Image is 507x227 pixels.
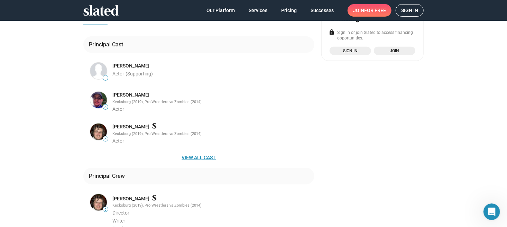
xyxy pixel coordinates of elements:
a: Joinfor free [348,4,391,17]
span: 5 [103,137,108,141]
img: Vince Ruffalo [90,92,107,108]
div: Principal Cast [89,41,126,48]
img: Cody Knotts [90,124,107,140]
div: Kecksburg (2019), Pro Wrestlers vs Zombies (2014) [112,203,313,208]
span: Successes [311,4,334,17]
a: Sign in [330,47,371,55]
span: 6 [103,105,108,109]
div: Principal Crew [89,172,128,180]
span: Actor [112,138,124,144]
a: [PERSON_NAME] [112,92,149,98]
span: Actor [112,71,124,76]
div: Sign in or join Slated to access financing opportunities. [330,30,415,41]
img: Ray Wade [90,63,107,79]
div: Kecksburg (2019), Pro Wrestlers vs Zombies (2014) [112,131,313,137]
a: Sign in [396,4,424,17]
span: Actor [112,106,124,112]
span: View all cast [89,151,309,164]
a: Services [243,4,273,17]
span: Join [378,47,411,54]
button: View all cast [83,151,314,164]
span: Join [353,4,386,17]
span: Pricing [281,4,297,17]
span: 5 [103,208,108,212]
a: Join [374,47,415,55]
a: [PERSON_NAME] [112,124,149,130]
span: — [103,76,108,80]
span: Services [249,4,267,17]
a: [PERSON_NAME] [112,196,149,202]
a: [PERSON_NAME] [112,63,149,69]
span: for free [364,4,386,17]
span: Sign in [334,47,367,54]
span: Our Platform [206,4,235,17]
a: Successes [305,4,339,17]
span: Sign in [401,4,418,16]
span: (Supporting) [126,71,153,76]
a: Pricing [276,4,302,17]
div: Kecksburg (2019), Pro Wrestlers vs Zombies (2014) [112,100,313,105]
span: Writer [112,218,125,224]
iframe: Intercom live chat [483,203,500,220]
a: Our Platform [201,4,240,17]
span: Director [112,210,129,216]
mat-icon: lock [329,29,335,35]
img: Cody Knotts [90,194,107,211]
